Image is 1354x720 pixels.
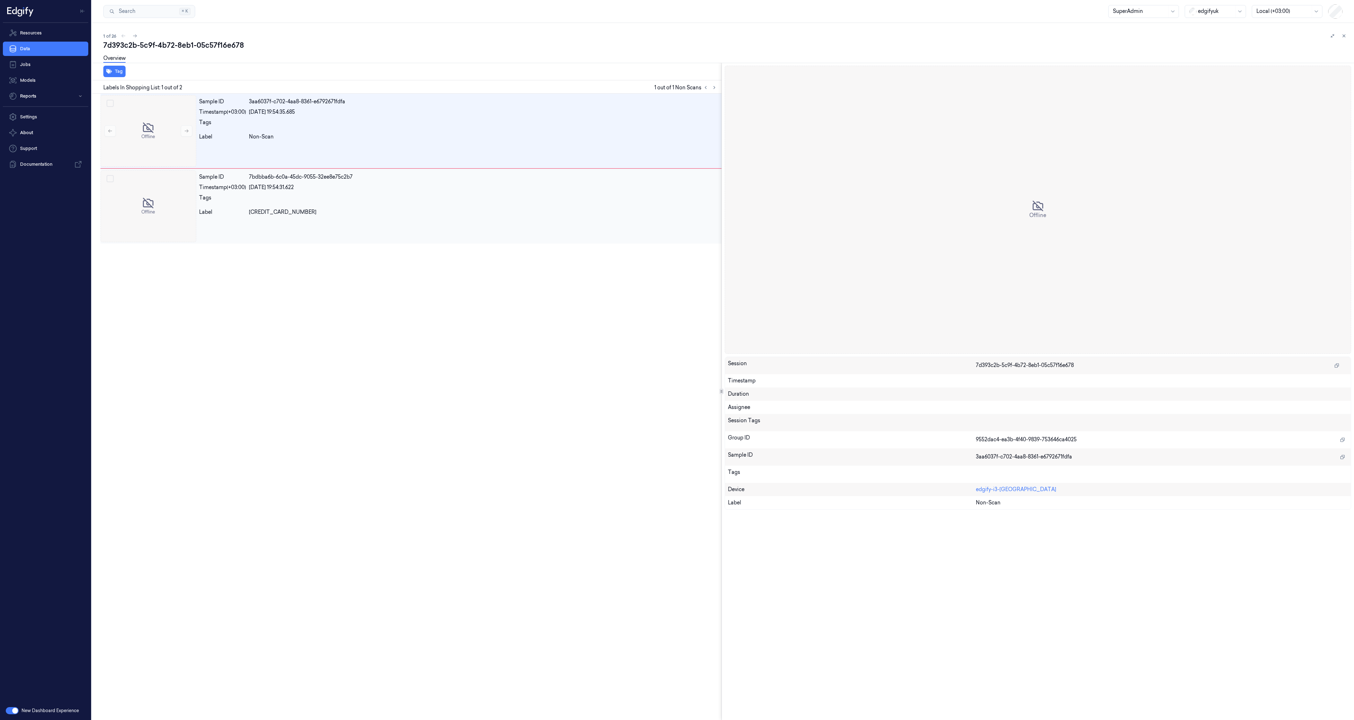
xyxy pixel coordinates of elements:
[728,486,976,493] div: Device
[249,108,719,116] div: [DATE] 19:54:35.685
[103,33,116,39] span: 1 of 26
[103,66,126,77] button: Tag
[728,451,976,463] div: Sample ID
[3,57,88,72] a: Jobs
[728,390,1348,398] div: Duration
[199,98,246,105] div: Sample ID
[77,5,88,17] button: Toggle Navigation
[728,417,976,428] div: Session Tags
[249,98,719,105] div: 3aa6037f-c702-4aa8-8361-e6792671fdfa
[107,100,114,107] button: Select row
[976,362,1074,369] span: 7d393c2b-5c9f-4b72-8eb1-05c57f16e678
[103,84,182,91] span: Labels In Shopping List: 1 out of 2
[728,360,976,371] div: Session
[199,194,246,206] div: Tags
[103,55,126,63] a: Overview
[3,26,88,40] a: Resources
[249,133,274,141] span: Non-Scan
[249,173,719,181] div: 7bdbba6b-6c0a-45dc-9055-32ee8e75c2b7
[3,157,88,171] a: Documentation
[728,404,1348,411] div: Assignee
[199,208,246,216] div: Label
[116,8,135,15] span: Search
[728,469,976,480] div: Tags
[3,126,88,140] button: About
[728,499,976,507] div: Label
[199,173,246,181] div: Sample ID
[249,184,719,191] div: [DATE] 19:54:31.622
[199,133,246,141] div: Label
[654,83,719,92] span: 1 out of 1 Non Scans
[103,5,195,18] button: Search⌘K
[1029,212,1046,219] span: Offline
[976,453,1072,461] span: 3aa6037f-c702-4aa8-8361-e6792671fdfa
[103,40,1348,50] div: 7d393c2b-5c9f-4b72-8eb1-05c57f16e678
[3,89,88,103] button: Reports
[976,436,1077,443] span: 9552dac4-ea3b-4f40-9839-753646ca4025
[976,499,1001,507] span: Non-Scan
[728,377,1348,385] div: Timestamp
[199,119,246,130] div: Tags
[199,184,246,191] div: Timestamp (+03:00)
[3,73,88,88] a: Models
[249,208,316,216] span: [CREDIT_CARD_NUMBER]
[3,42,88,56] a: Data
[728,434,976,446] div: Group ID
[199,108,246,116] div: Timestamp (+03:00)
[107,175,114,182] button: Select row
[976,486,1056,493] a: edgify-i3-[GEOGRAPHIC_DATA]
[3,110,88,124] a: Settings
[3,141,88,156] a: Support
